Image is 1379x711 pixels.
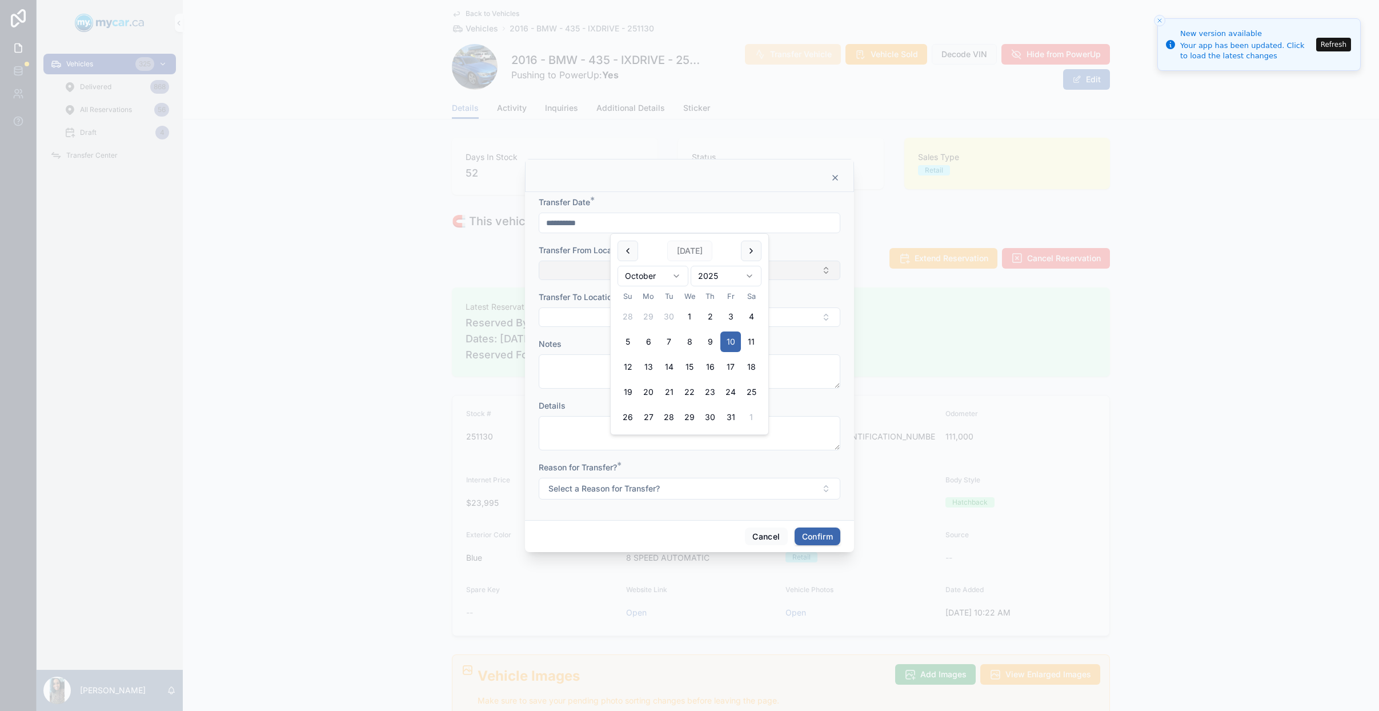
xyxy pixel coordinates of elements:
[618,357,638,377] button: Sunday, October 12th, 2025
[539,307,840,327] button: Select Button
[700,291,720,302] th: Thursday
[720,357,741,377] button: Friday, October 17th, 2025
[1316,38,1351,51] button: Refresh
[1154,15,1165,26] button: Close toast
[548,483,660,494] span: Select a Reason for Transfer?
[539,245,626,255] span: Transfer From Location
[659,291,679,302] th: Tuesday
[638,331,659,352] button: Monday, October 6th, 2025
[659,306,679,327] button: Tuesday, September 30th, 2025
[679,407,700,428] button: Wednesday, October 29th, 2025
[1180,28,1313,39] div: New version available
[679,382,700,402] button: Wednesday, October 22nd, 2025
[700,382,720,402] button: Thursday, October 23rd, 2025
[638,357,659,377] button: Monday, October 13th, 2025
[720,407,741,428] button: Friday, October 31st, 2025
[741,291,761,302] th: Saturday
[720,306,741,327] button: Friday, October 3rd, 2025
[1180,41,1313,61] div: Your app has been updated. Click to load the latest changes
[659,357,679,377] button: Tuesday, October 14th, 2025
[638,382,659,402] button: Monday, October 20th, 2025
[539,462,617,472] span: Reason for Transfer?
[659,382,679,402] button: Tuesday, October 21st, 2025
[741,331,761,352] button: Saturday, October 11th, 2025
[679,291,700,302] th: Wednesday
[618,291,638,302] th: Sunday
[795,528,840,546] button: Confirm
[638,407,659,428] button: Monday, October 27th, 2025
[539,197,590,207] span: Transfer Date
[659,407,679,428] button: Tuesday, October 28th, 2025
[638,306,659,327] button: Monday, September 29th, 2025
[539,478,840,500] button: Select Button
[539,401,566,410] span: Details
[618,331,638,352] button: Sunday, October 5th, 2025
[659,331,679,352] button: Tuesday, October 7th, 2025
[741,357,761,377] button: Saturday, October 18th, 2025
[618,306,638,327] button: Sunday, September 28th, 2025
[679,306,700,327] button: Wednesday, October 1st, 2025
[720,382,741,402] button: Friday, October 24th, 2025
[741,407,761,428] button: Saturday, November 1st, 2025
[741,306,761,327] button: Saturday, October 4th, 2025
[720,291,741,302] th: Friday
[741,382,761,402] button: Saturday, October 25th, 2025
[638,291,659,302] th: Monday
[700,357,720,377] button: Thursday, October 16th, 2025
[700,306,720,327] button: Thursday, October 2nd, 2025
[618,382,638,402] button: Sunday, October 19th, 2025
[539,339,562,349] span: Notes
[618,291,761,428] table: October 2025
[618,407,638,428] button: Sunday, October 26th, 2025
[679,331,700,352] button: Wednesday, October 8th, 2025
[745,528,787,546] button: Cancel
[539,261,840,280] button: Select Button
[539,292,616,302] span: Transfer To Location
[700,407,720,428] button: Thursday, October 30th, 2025
[679,357,700,377] button: Wednesday, October 15th, 2025
[720,331,741,352] button: Today, Friday, October 10th, 2025, selected
[700,331,720,352] button: Thursday, October 9th, 2025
